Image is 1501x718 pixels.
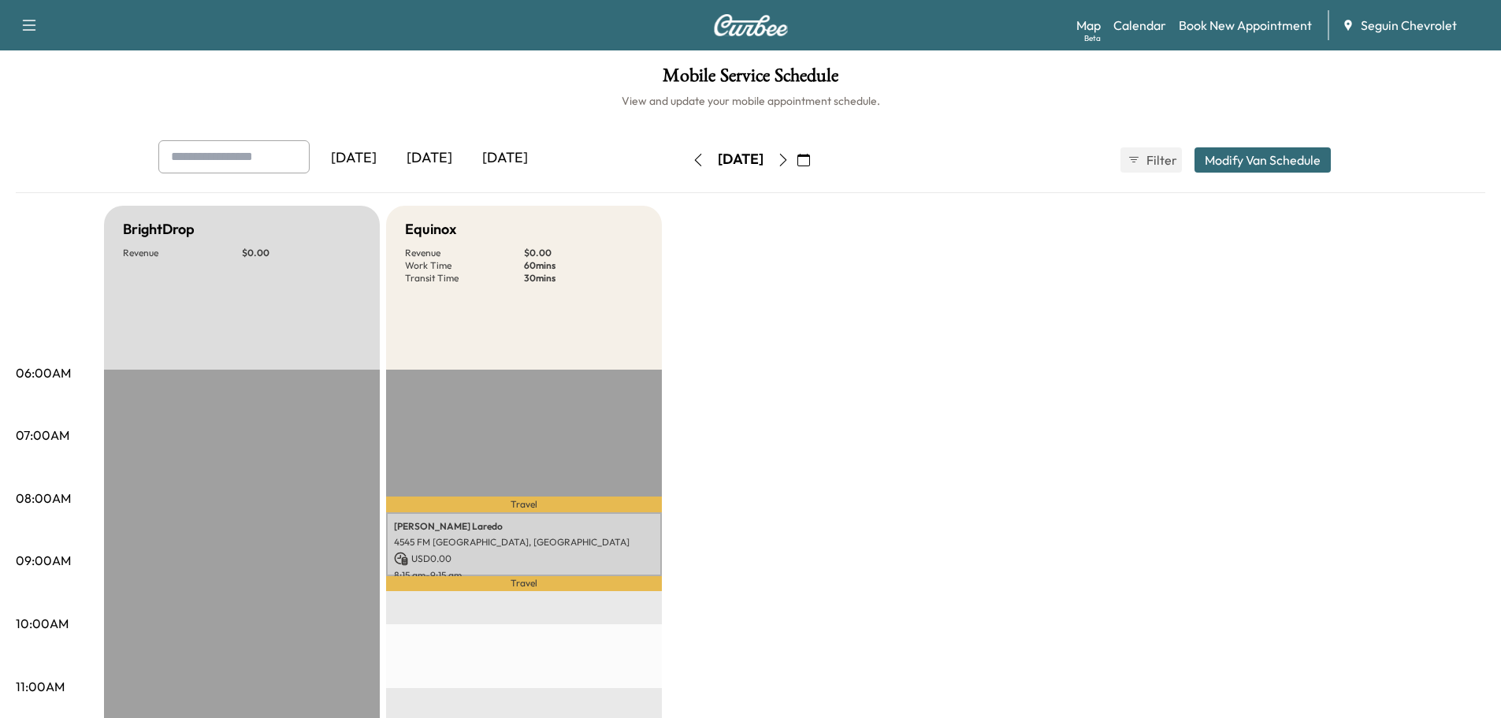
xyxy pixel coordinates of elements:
p: 11:00AM [16,677,65,696]
span: Seguin Chevrolet [1361,16,1457,35]
p: 60 mins [524,259,643,272]
p: [PERSON_NAME] Laredo [394,520,654,533]
a: Book New Appointment [1179,16,1312,35]
button: Filter [1120,147,1182,173]
div: [DATE] [392,140,467,177]
div: [DATE] [718,150,764,169]
p: Revenue [123,247,242,259]
a: Calendar [1113,16,1166,35]
a: MapBeta [1076,16,1101,35]
p: 08:00AM [16,489,71,508]
h6: View and update your mobile appointment schedule. [16,93,1485,109]
p: 07:00AM [16,426,69,445]
p: 06:00AM [16,363,71,382]
p: Transit Time [405,272,524,285]
h5: BrightDrop [123,218,195,240]
p: Work Time [405,259,524,272]
p: 10:00AM [16,614,69,633]
img: Curbee Logo [713,14,789,36]
p: Travel [386,497,662,512]
p: Revenue [405,247,524,259]
p: $ 0.00 [242,247,361,259]
span: Filter [1146,151,1175,169]
div: [DATE] [316,140,392,177]
p: Travel [386,576,662,591]
div: Beta [1084,32,1101,44]
button: Modify Van Schedule [1194,147,1331,173]
p: 8:15 am - 9:15 am [394,569,654,582]
div: [DATE] [467,140,543,177]
p: USD 0.00 [394,552,654,566]
h1: Mobile Service Schedule [16,66,1485,93]
h5: Equinox [405,218,456,240]
p: 4545 FM [GEOGRAPHIC_DATA], [GEOGRAPHIC_DATA] [394,536,654,549]
p: $ 0.00 [524,247,643,259]
p: 09:00AM [16,551,71,570]
p: 30 mins [524,272,643,285]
